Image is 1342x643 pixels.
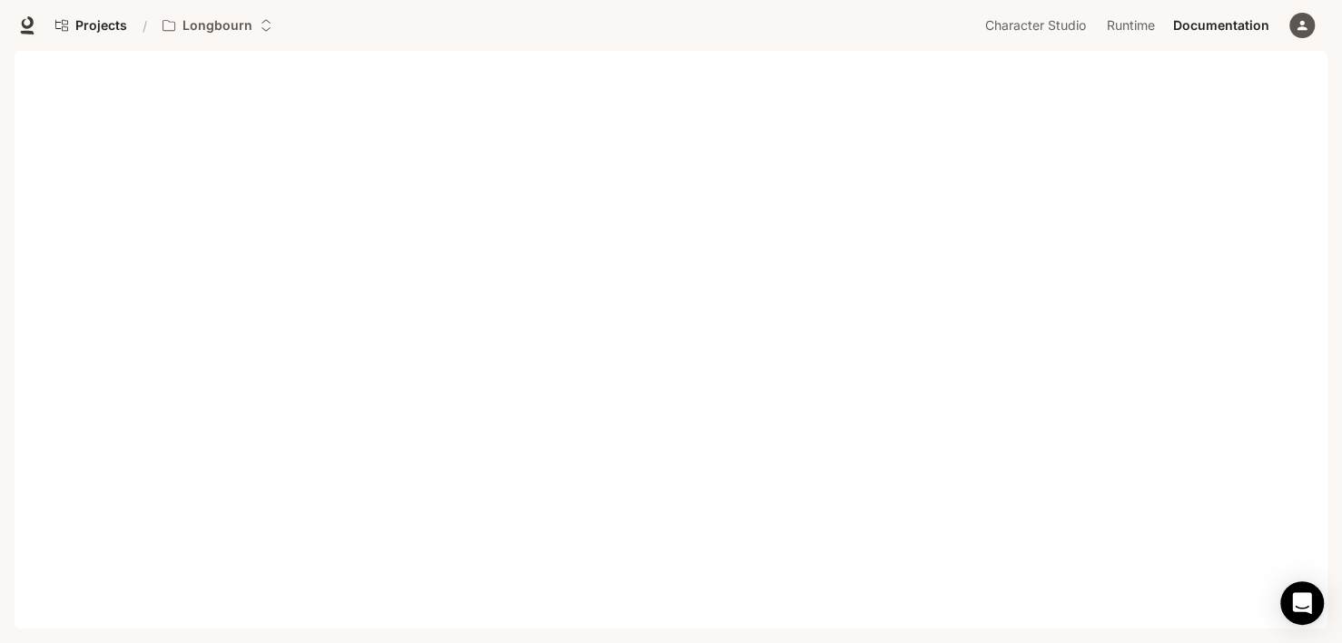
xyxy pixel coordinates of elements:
span: Documentation [1173,15,1269,37]
div: Open Intercom Messenger [1280,581,1324,625]
button: Open workspace menu [154,7,281,44]
div: / [135,16,154,35]
iframe: Documentation [15,51,1327,643]
a: Character Studio [975,7,1096,44]
span: Projects [75,18,127,34]
a: Go to projects [47,7,135,44]
a: Runtime [1098,7,1164,44]
span: Runtime [1107,15,1155,37]
p: Longbourn [183,18,252,34]
span: Character Studio [985,15,1086,37]
a: Documentation [1166,7,1277,44]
